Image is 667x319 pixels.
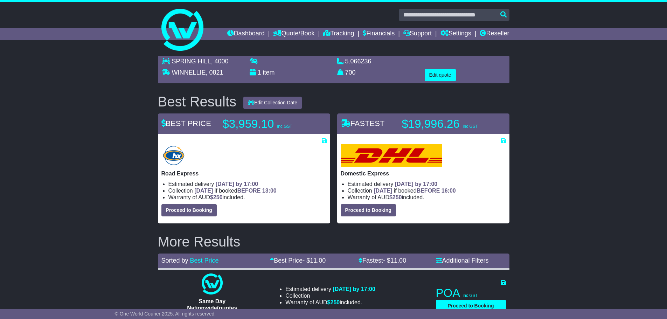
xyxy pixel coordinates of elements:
span: item [263,69,275,76]
span: [DATE] by 17:00 [333,286,375,292]
span: BEFORE [237,188,261,194]
a: Reseller [480,28,509,40]
span: BEST PRICE [161,119,211,128]
span: 250 [213,194,223,200]
span: 250 [392,194,402,200]
span: [DATE] by 17:00 [216,181,258,187]
a: Best Price [190,257,219,264]
span: 11.00 [390,257,406,264]
span: inc GST [277,124,292,129]
button: Proceed to Booking [161,204,217,216]
span: Sorted by [161,257,188,264]
h2: More Results [158,234,509,249]
p: $19,996.26 [402,117,489,131]
p: Domestic Express [341,170,506,177]
a: Settings [440,28,471,40]
span: - $ [383,257,406,264]
span: WINNELLIE [172,69,206,76]
span: - $ [303,257,326,264]
a: Financials [363,28,395,40]
a: Fastest- $11.00 [359,257,406,264]
span: $ [389,194,402,200]
span: 1 [258,69,261,76]
span: 11.00 [310,257,326,264]
li: Estimated delivery [348,181,506,187]
span: $ [327,299,340,305]
span: 700 [345,69,356,76]
p: Road Express [161,170,327,177]
span: [DATE] by 17:00 [395,181,438,187]
span: inc GST [463,124,478,129]
span: 5.066236 [345,58,371,65]
li: Warranty of AUD included. [348,194,506,201]
div: Best Results [154,94,240,109]
button: Proceed to Booking [341,204,396,216]
img: One World Courier: Same Day Nationwide(quotes take 0.5-1 hour) [202,273,223,294]
li: Collection [168,187,327,194]
span: if booked [374,188,456,194]
button: Edit quote [425,69,456,81]
li: Estimated delivery [285,286,375,292]
a: Tracking [323,28,354,40]
span: Same Day Nationwide(quotes take 0.5-1 hour) [187,298,237,318]
img: Hunter Express: Road Express [161,144,186,167]
span: BEFORE [417,188,440,194]
span: SPRING HILL [172,58,211,65]
li: Warranty of AUD included. [168,194,327,201]
span: 250 [331,299,340,305]
span: 16:00 [442,188,456,194]
span: if booked [194,188,276,194]
span: [DATE] [374,188,392,194]
a: Quote/Book [273,28,314,40]
span: 13:00 [262,188,277,194]
p: POA [436,286,506,300]
a: Best Price- $11.00 [270,257,326,264]
li: Collection [285,292,375,299]
img: DHL: Domestic Express [341,144,442,167]
li: Estimated delivery [168,181,327,187]
span: FASTEST [341,119,385,128]
a: Support [403,28,432,40]
span: , 4000 [211,58,229,65]
a: Additional Filters [436,257,489,264]
li: Collection [348,187,506,194]
span: $ [210,194,223,200]
p: $3,959.10 [223,117,310,131]
button: Proceed to Booking [436,300,506,312]
a: Dashboard [227,28,265,40]
span: , 0821 [206,69,223,76]
li: Warranty of AUD included. [285,299,375,306]
span: [DATE] [194,188,213,194]
span: © One World Courier 2025. All rights reserved. [115,311,216,317]
span: inc GST [463,293,478,298]
button: Edit Collection Date [243,97,302,109]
